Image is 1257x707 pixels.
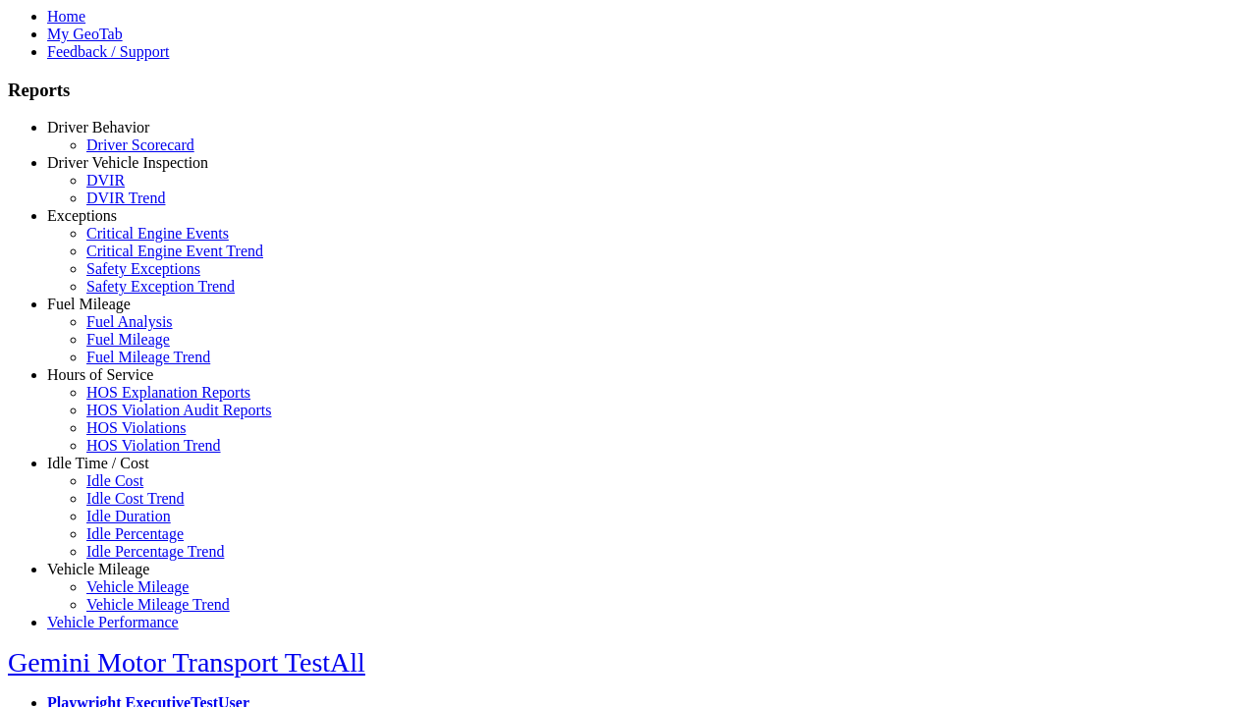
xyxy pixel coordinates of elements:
a: Fuel Mileage Trend [86,349,210,365]
a: Critical Engine Events [86,225,229,242]
a: Vehicle Performance [47,614,179,630]
a: HOS Violations [86,419,186,436]
a: Idle Time / Cost [47,455,149,471]
a: Hours of Service [47,366,153,383]
a: Critical Engine Event Trend [86,243,263,259]
a: Safety Exceptions [86,260,200,277]
a: Fuel Mileage [86,331,170,348]
a: Home [47,8,85,25]
a: DVIR [86,172,125,189]
a: Idle Cost Trend [86,490,185,507]
a: DVIR Trend [86,190,165,206]
a: Idle Percentage [86,525,184,542]
a: Driver Behavior [47,119,149,136]
a: Exceptions [47,207,117,224]
a: HOS Violation Audit Reports [86,402,272,418]
a: Vehicle Mileage [86,578,189,595]
a: Idle Percentage Trend [86,543,224,560]
h3: Reports [8,80,1249,101]
a: Safety Exception Trend [86,278,235,295]
a: Driver Vehicle Inspection [47,154,208,171]
a: Vehicle Mileage Trend [86,596,230,613]
a: Idle Cost [86,472,143,489]
a: Idle Duration [86,508,171,524]
a: Vehicle Mileage [47,561,149,577]
a: Driver Scorecard [86,136,194,153]
a: Gemini Motor Transport TestAll [8,647,365,678]
a: Fuel Mileage [47,296,131,312]
a: HOS Violation Trend [86,437,221,454]
a: My GeoTab [47,26,123,42]
a: Fuel Analysis [86,313,173,330]
a: Feedback / Support [47,43,169,60]
a: HOS Explanation Reports [86,384,250,401]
